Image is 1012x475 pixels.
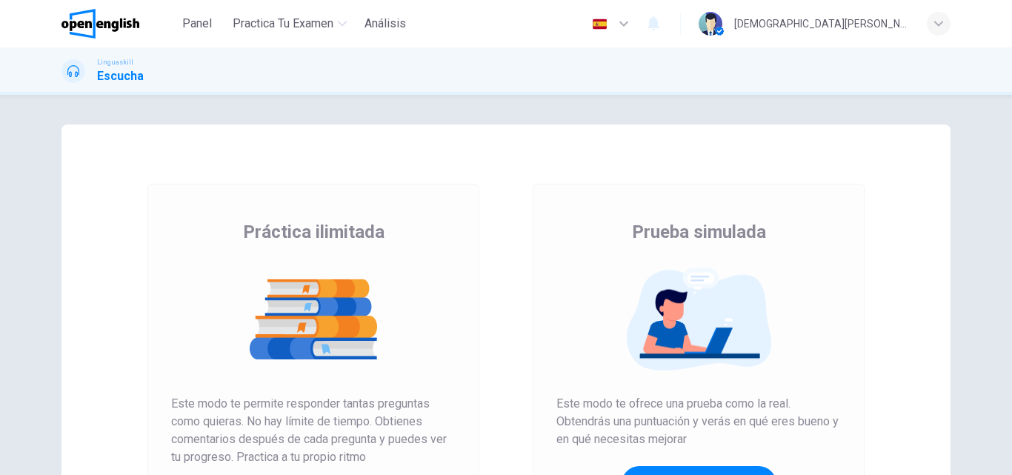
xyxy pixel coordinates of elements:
span: Práctica ilimitada [243,220,385,244]
span: Este modo te ofrece una prueba como la real. Obtendrás una puntuación y verás en qué eres bueno y... [556,395,841,448]
div: [DEMOGRAPHIC_DATA][PERSON_NAME] [734,15,909,33]
button: Practica tu examen [227,10,353,37]
a: OpenEnglish logo [61,9,173,39]
span: Linguaskill [97,57,133,67]
span: Prueba simulada [632,220,766,244]
button: Panel [173,10,221,37]
img: es [590,19,609,30]
span: Análisis [364,15,406,33]
img: OpenEnglish logo [61,9,139,39]
img: Profile picture [699,12,722,36]
h1: Escucha [97,67,144,85]
span: Panel [182,15,212,33]
button: Análisis [359,10,412,37]
span: Este modo te permite responder tantas preguntas como quieras. No hay límite de tiempo. Obtienes c... [171,395,456,466]
span: Practica tu examen [233,15,333,33]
